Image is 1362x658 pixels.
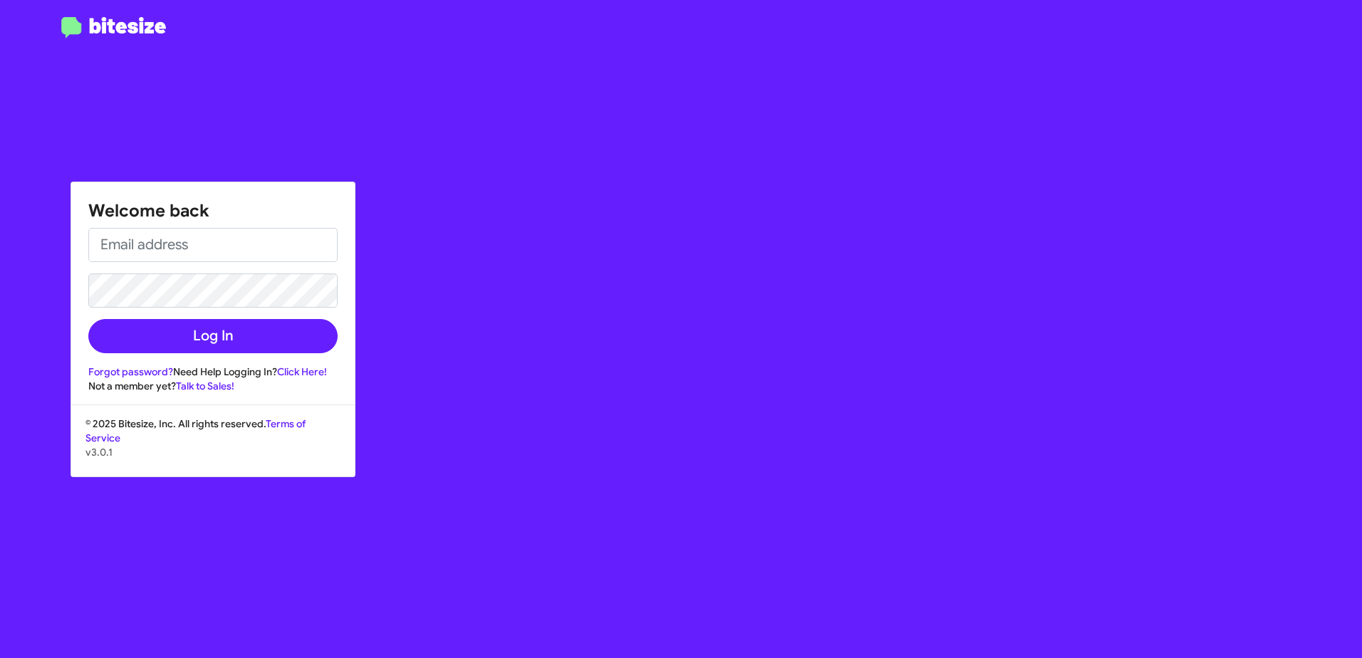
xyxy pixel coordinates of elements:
a: Terms of Service [85,417,306,444]
p: v3.0.1 [85,445,340,459]
a: Talk to Sales! [176,380,234,392]
div: © 2025 Bitesize, Inc. All rights reserved. [71,417,355,476]
a: Forgot password? [88,365,173,378]
div: Not a member yet? [88,379,338,393]
button: Log In [88,319,338,353]
a: Click Here! [277,365,327,378]
input: Email address [88,228,338,262]
h1: Welcome back [88,199,338,222]
div: Need Help Logging In? [88,365,338,379]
